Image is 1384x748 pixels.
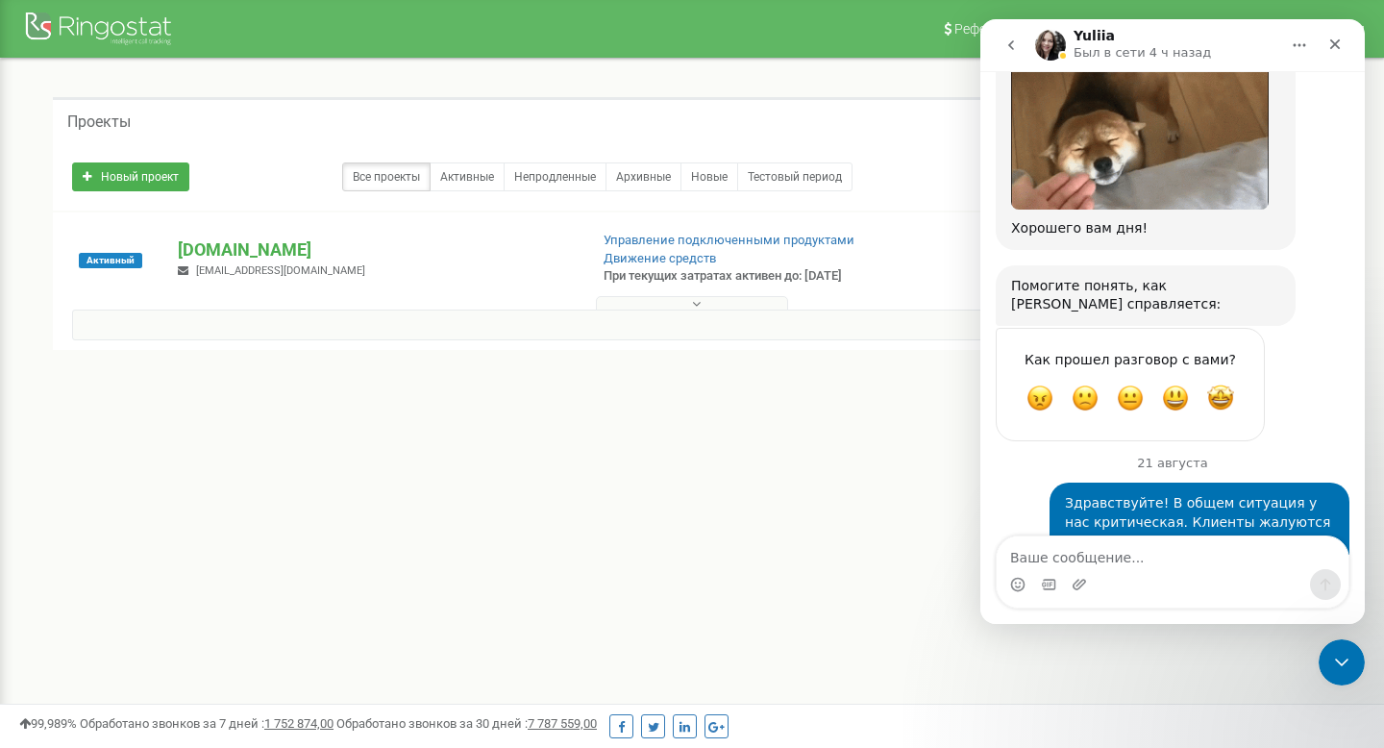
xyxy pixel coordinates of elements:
span: [EMAIL_ADDRESS][DOMAIN_NAME] [196,264,365,277]
a: Движение средств [604,251,716,265]
button: Отправить сообщение… [330,550,360,581]
a: Непродленные [504,162,606,191]
span: Обработано звонков за 7 дней : [80,716,334,731]
div: Здравствуйте! В общем ситуация у нас критическая. Клиенты жалуются и пишут уже негативные отзывы ... [69,463,369,723]
span: 99,989% [19,716,77,731]
button: Добавить вложение [91,558,107,573]
iframe: Intercom live chat [980,19,1365,624]
a: Активные [430,162,505,191]
span: Активный [79,253,142,268]
a: Управление подключенными продуктами [604,233,854,247]
a: Новые [680,162,738,191]
p: При текущих затратах активен до: [DATE] [604,267,892,286]
u: 7 787 559,00 [528,716,597,731]
u: 1 752 874,00 [264,716,334,731]
iframe: Intercom live chat [1319,639,1365,686]
a: Все проекты [342,162,431,191]
div: Здравствуйте! В общем ситуация у нас критическая. Клиенты жалуются и пишут уже негативные отзывы ... [85,475,354,550]
a: Новый проект [72,162,189,191]
textarea: Ваше сообщение... [16,517,368,550]
div: Ислам говорит… [15,463,369,746]
button: Средство выбора эмодзи [30,558,45,573]
h5: Проекты [67,113,131,131]
span: Реферальная программа [954,21,1114,37]
a: Архивные [605,162,681,191]
button: Средство выбора GIF-файла [61,558,76,573]
p: [DOMAIN_NAME] [178,237,572,262]
span: Обработано звонков за 30 дней : [336,716,597,731]
a: Тестовый период [737,162,853,191]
